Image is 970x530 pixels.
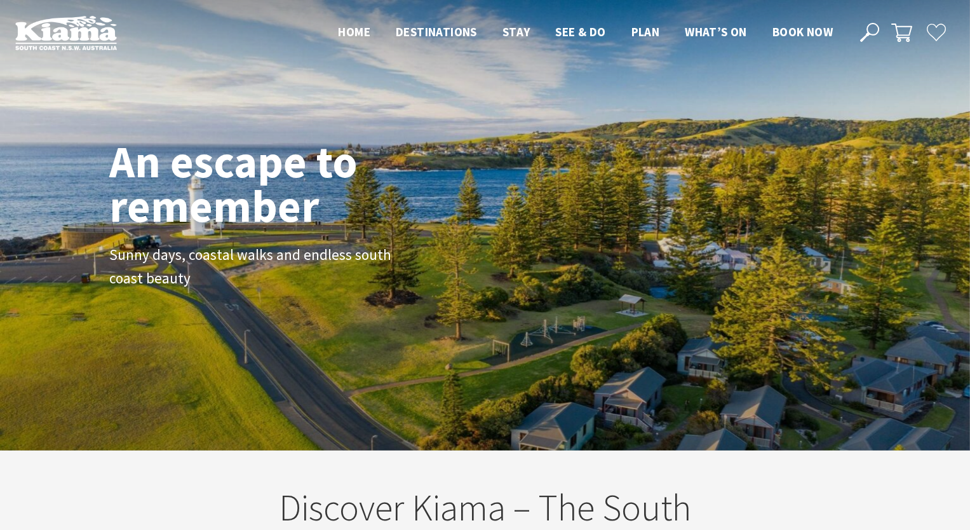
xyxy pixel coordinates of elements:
[772,24,833,39] span: Book now
[685,24,747,39] span: What’s On
[502,24,530,39] span: Stay
[109,140,459,229] h1: An escape to remember
[15,15,117,50] img: Kiama Logo
[631,24,660,39] span: Plan
[338,24,370,39] span: Home
[109,244,395,291] p: Sunny days, coastal walks and endless south coast beauty
[555,24,605,39] span: See & Do
[325,22,845,43] nav: Main Menu
[396,24,477,39] span: Destinations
